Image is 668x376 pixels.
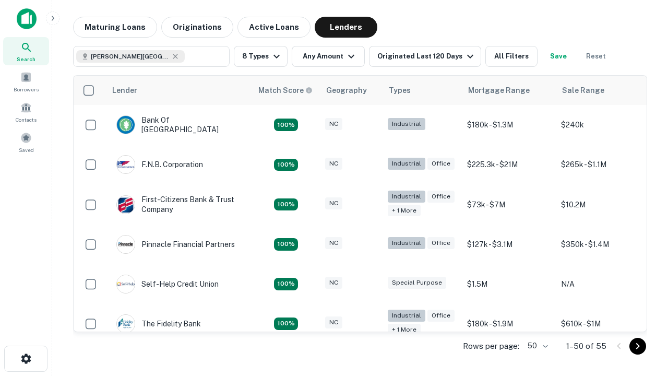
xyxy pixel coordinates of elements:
a: Borrowers [3,67,49,96]
div: Industrial [388,310,425,322]
p: Rows per page: [463,340,519,352]
div: NC [325,277,342,289]
iframe: Chat Widget [616,259,668,309]
div: Industrial [388,237,425,249]
button: Lenders [315,17,377,38]
button: Any Amount [292,46,365,67]
span: [PERSON_NAME][GEOGRAPHIC_DATA], [GEOGRAPHIC_DATA] [91,52,169,61]
div: Matching Properties: 13, hasApolloMatch: undefined [274,318,298,330]
td: $225.3k - $21M [462,145,556,184]
button: Active Loans [237,17,311,38]
img: picture [117,275,135,293]
div: Matching Properties: 11, hasApolloMatch: undefined [274,278,298,290]
div: Industrial [388,158,425,170]
p: 1–50 of 55 [566,340,606,352]
td: $127k - $3.1M [462,225,556,264]
a: Search [3,37,49,65]
th: Mortgage Range [462,76,556,105]
div: Matching Properties: 8, hasApolloMatch: undefined [274,119,298,131]
div: F.n.b. Corporation [116,155,203,174]
div: Matching Properties: 9, hasApolloMatch: undefined [274,159,298,171]
div: NC [325,118,342,130]
h6: Match Score [258,85,311,96]
span: Search [17,55,35,63]
div: NC [325,237,342,249]
td: $10.2M [556,184,650,224]
td: $1.5M [462,264,556,304]
img: picture [117,156,135,173]
div: Bank Of [GEOGRAPHIC_DATA] [116,115,242,134]
th: Types [383,76,462,105]
div: Matching Properties: 14, hasApolloMatch: undefined [274,238,298,251]
div: First-citizens Bank & Trust Company [116,195,242,214]
div: NC [325,158,342,170]
div: Office [427,191,455,203]
span: Saved [19,146,34,154]
div: Matching Properties: 10, hasApolloMatch: undefined [274,198,298,211]
a: Contacts [3,98,49,126]
div: Capitalize uses an advanced AI algorithm to match your search with the best lender. The match sco... [258,85,313,96]
button: Originated Last 120 Days [369,46,481,67]
th: Geography [320,76,383,105]
div: NC [325,197,342,209]
div: Industrial [388,191,425,203]
td: N/A [556,264,650,304]
div: Special Purpose [388,277,446,289]
div: + 1 more [388,205,421,217]
button: Originations [161,17,233,38]
div: The Fidelity Bank [116,314,201,333]
th: Lender [106,76,252,105]
div: Mortgage Range [468,84,530,97]
span: Borrowers [14,85,39,93]
img: picture [117,315,135,333]
img: picture [117,116,135,134]
td: $180k - $1.3M [462,105,556,145]
div: Office [427,310,455,322]
img: picture [117,196,135,214]
button: Save your search to get updates of matches that match your search criteria. [542,46,575,67]
img: picture [117,236,135,253]
div: 50 [523,338,550,354]
div: NC [325,316,342,328]
th: Capitalize uses an advanced AI algorithm to match your search with the best lender. The match sco... [252,76,320,105]
div: Geography [326,84,367,97]
button: 8 Types [234,46,288,67]
button: Maturing Loans [73,17,157,38]
div: Office [427,237,455,249]
div: Types [389,84,411,97]
td: $73k - $7M [462,184,556,224]
img: capitalize-icon.png [17,8,37,29]
div: Originated Last 120 Days [377,50,476,63]
div: Sale Range [562,84,604,97]
td: $610k - $1M [556,304,650,344]
div: Self-help Credit Union [116,275,219,293]
div: Lender [112,84,137,97]
a: Saved [3,128,49,156]
td: $265k - $1.1M [556,145,650,184]
button: Reset [579,46,613,67]
div: Pinnacle Financial Partners [116,235,235,254]
td: $180k - $1.9M [462,304,556,344]
div: Industrial [388,118,425,130]
button: All Filters [485,46,538,67]
div: Office [427,158,455,170]
button: Go to next page [629,338,646,355]
span: Contacts [16,115,37,124]
td: $350k - $1.4M [556,225,650,264]
th: Sale Range [556,76,650,105]
td: $240k [556,105,650,145]
div: + 1 more [388,324,421,336]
